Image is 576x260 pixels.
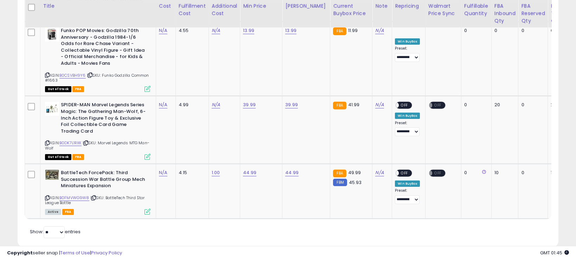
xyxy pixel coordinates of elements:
div: Fulfillment Cost [179,2,206,17]
span: FBA [62,209,74,215]
a: N/A [159,101,167,108]
div: Win BuyBox [395,113,420,119]
span: Show: entries [30,228,81,235]
b: Funko POP Movies: Godzilla 70th Anniversary - Godzilla 1984-1/6 Odds for Rare Chase Variant - Col... [61,27,146,68]
strong: Copyright [7,249,33,256]
img: 41nBrL3WHHL._SL40_.jpg [45,27,59,42]
a: B0DK7L1RXK [59,140,82,146]
div: ASIN: [45,102,151,159]
span: All listings currently available for purchase on Amazon [45,209,61,215]
div: Preset: [395,188,420,204]
span: 45.93 [349,179,362,186]
a: 1.00 [212,169,220,176]
div: 20 [494,102,513,108]
span: OFF [399,102,410,108]
div: 4.99 [179,102,203,108]
span: 11.99 [348,27,358,34]
div: Preset: [395,46,420,62]
span: OFF [432,102,443,108]
div: seller snap | | [7,250,122,256]
div: 10 [551,170,562,176]
img: 41-ufwFp7QL._SL40_.jpg [45,102,59,116]
span: FBA [72,86,84,92]
div: 0 [464,170,486,176]
span: 41.99 [348,101,360,108]
div: [PERSON_NAME] [285,2,327,10]
span: 2025-10-9 01:45 GMT [540,249,569,256]
div: Fulfillable Quantity [464,2,488,17]
a: N/A [375,27,384,34]
div: FBA Reserved Qty [521,2,545,25]
div: FBA Total Qty [551,2,564,25]
b: SPIDER-MAN Marvel Legends Series Magic: The Gathering Man-Wolf, 6-Inch Action Figure Toy & Exclus... [61,102,146,136]
small: FBA [333,27,346,35]
span: | SKU: Marvel Legends MTG Man-Wolf [45,140,149,151]
div: 4.15 [179,170,203,176]
a: N/A [159,169,167,176]
div: 0 [521,170,542,176]
div: 0 [521,27,542,34]
span: OFF [432,170,443,176]
span: | SKU: BattleTech Third Star League Battle [45,195,145,205]
a: B0FMVWG9W8 [59,195,89,201]
small: FBA [333,102,346,109]
div: Min Price [243,2,279,10]
div: Current Buybox Price [333,2,369,17]
a: Terms of Use [60,249,90,256]
a: 13.99 [285,27,296,34]
div: ASIN: [45,170,151,214]
span: All listings that are currently out of stock and unavailable for purchase on Amazon [45,154,71,160]
a: 13.99 [243,27,254,34]
span: All listings that are currently out of stock and unavailable for purchase on Amazon [45,86,71,92]
b: BattleTech ForcePack: Third Succession War Battle Group Mech Miniatures Expansion [61,170,146,191]
div: Preset: [395,121,420,136]
a: Privacy Policy [91,249,122,256]
a: N/A [159,27,167,34]
div: 0 [494,27,513,34]
div: Win BuyBox [395,38,420,45]
a: 39.99 [285,101,298,108]
div: 10 [494,170,513,176]
img: 41+vuLSiUZL._SL40_.jpg [45,170,59,180]
div: Note [375,2,389,10]
div: 0 [521,102,542,108]
div: 4.55 [179,27,203,34]
a: N/A [375,169,384,176]
a: N/A [212,27,220,34]
span: 49.99 [348,169,361,176]
a: 44.99 [243,169,256,176]
span: | SKU: Funko Godzilla Common #1663 [45,72,149,83]
div: Win BuyBox [395,180,420,187]
small: FBA [333,170,346,177]
div: 0 [551,27,562,34]
div: 20 [551,102,562,108]
a: B0CSVBH9Y6 [59,72,86,78]
div: Title [43,2,153,10]
small: FBM [333,179,347,186]
a: 39.99 [243,101,256,108]
a: N/A [212,101,220,108]
div: 0 [464,27,486,34]
div: ASIN: [45,27,151,91]
div: 0 [464,102,486,108]
div: Additional Cost [212,2,237,17]
span: OFF [399,170,410,176]
a: N/A [375,101,384,108]
div: FBA inbound Qty [494,2,516,25]
a: 44.99 [285,169,299,176]
div: Repricing [395,2,422,10]
span: FBA [72,154,84,160]
div: Walmart Price Sync [428,2,458,17]
div: Cost [159,2,173,10]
